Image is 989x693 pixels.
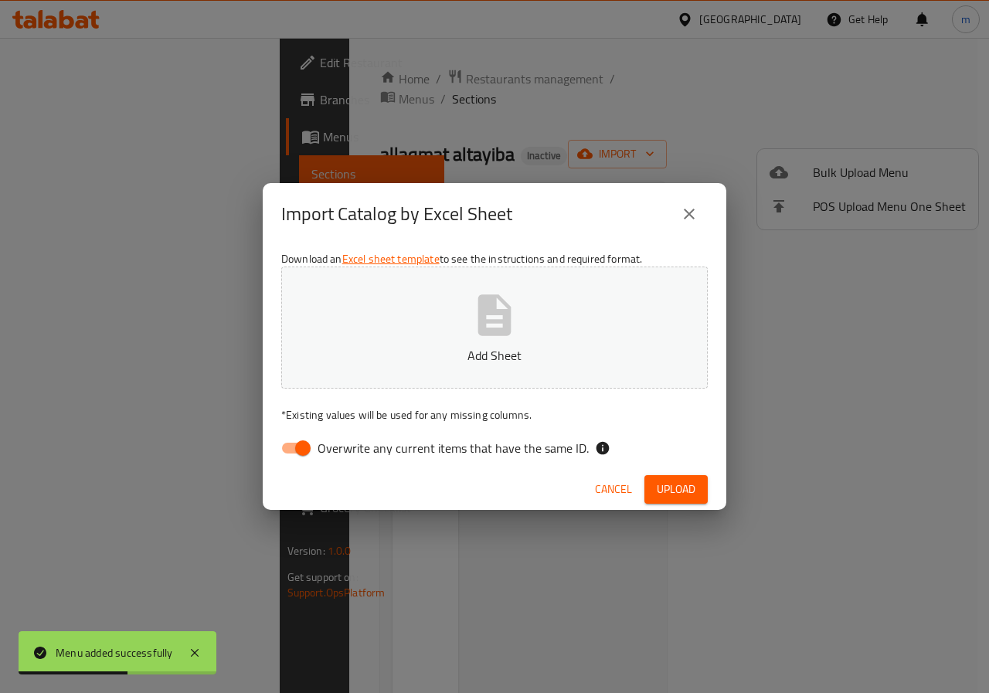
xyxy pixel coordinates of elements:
[56,644,173,661] div: Menu added successfully
[305,346,684,365] p: Add Sheet
[589,475,638,504] button: Cancel
[342,249,440,269] a: Excel sheet template
[671,195,708,233] button: close
[595,440,610,456] svg: If the overwrite option isn't selected, then the items that match an existing ID will be ignored ...
[644,475,708,504] button: Upload
[281,407,708,423] p: Existing values will be used for any missing columns.
[657,480,695,499] span: Upload
[281,202,512,226] h2: Import Catalog by Excel Sheet
[281,267,708,389] button: Add Sheet
[595,480,632,499] span: Cancel
[318,439,589,457] span: Overwrite any current items that have the same ID.
[263,245,726,469] div: Download an to see the instructions and required format.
